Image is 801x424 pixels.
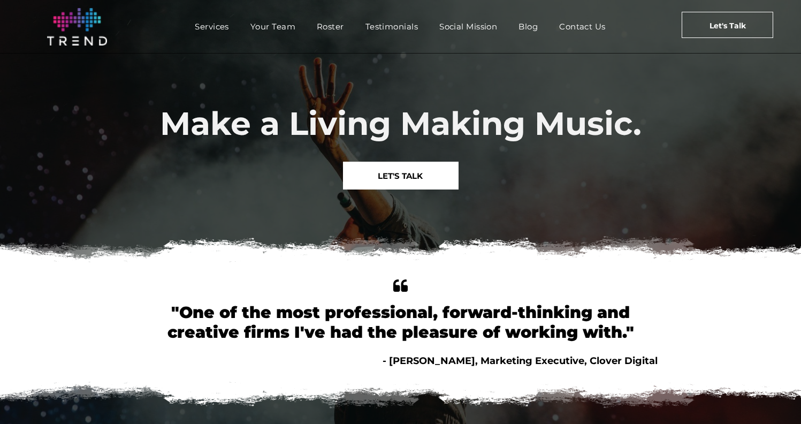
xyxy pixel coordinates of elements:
[355,19,429,34] a: Testimonials
[429,19,508,34] a: Social Mission
[383,355,658,367] span: - [PERSON_NAME], Marketing Executive, Clover Digital
[160,104,642,143] span: Make a Living Making Music.
[167,302,634,342] font: "One of the most professional, forward-thinking and creative firms I've had the pleasure of worki...
[240,19,306,34] a: Your Team
[306,19,355,34] a: Roster
[184,19,240,34] a: Services
[343,162,459,190] a: LET'S TALK
[710,12,746,39] span: Let's Talk
[47,8,107,46] img: logo
[508,19,548,34] a: Blog
[378,162,423,190] span: LET'S TALK
[548,19,616,34] a: Contact Us
[682,12,773,38] a: Let's Talk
